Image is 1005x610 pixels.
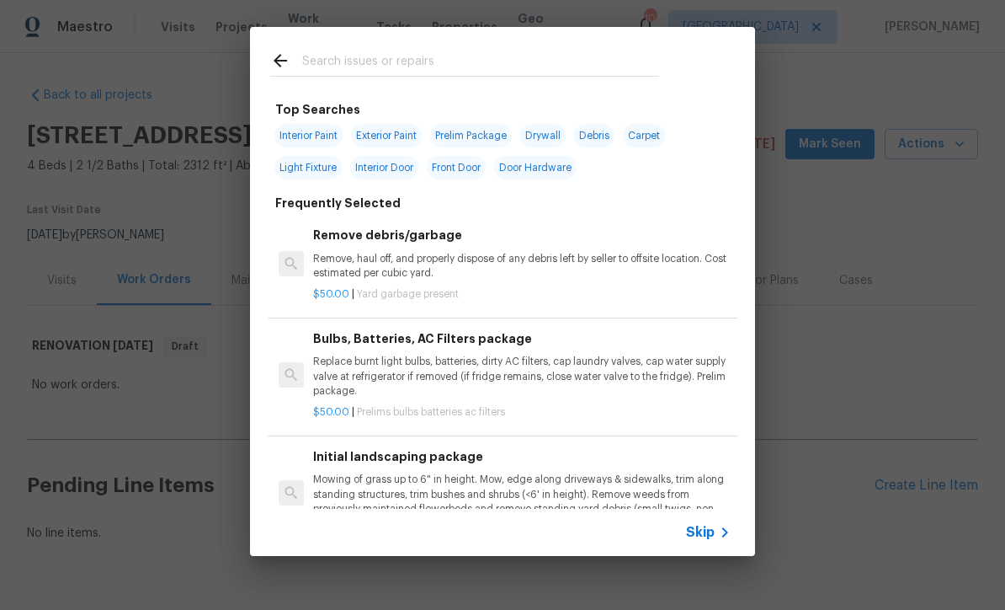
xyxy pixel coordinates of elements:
[313,405,731,420] p: |
[275,100,360,119] h6: Top Searches
[520,124,566,147] span: Drywall
[313,289,349,299] span: $50.00
[357,407,505,417] span: Prelims bulbs batteries ac filters
[274,124,343,147] span: Interior Paint
[313,252,731,281] p: Remove, haul off, and properly dispose of any debris left by seller to offsite location. Cost est...
[275,194,401,212] h6: Frequently Selected
[686,524,715,541] span: Skip
[494,156,577,179] span: Door Hardware
[430,124,512,147] span: Prelim Package
[313,355,731,398] p: Replace burnt light bulbs, batteries, dirty AC filters, cap laundry valves, cap water supply valv...
[313,473,731,516] p: Mowing of grass up to 6" in height. Mow, edge along driveways & sidewalks, trim along standing st...
[302,51,659,76] input: Search issues or repairs
[313,407,349,417] span: $50.00
[357,289,459,299] span: Yard garbage present
[350,156,418,179] span: Interior Door
[274,156,342,179] span: Light Fixture
[351,124,422,147] span: Exterior Paint
[313,287,731,302] p: |
[623,124,665,147] span: Carpet
[313,226,731,244] h6: Remove debris/garbage
[574,124,614,147] span: Debris
[313,447,731,466] h6: Initial landscaping package
[313,329,731,348] h6: Bulbs, Batteries, AC Filters package
[427,156,486,179] span: Front Door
